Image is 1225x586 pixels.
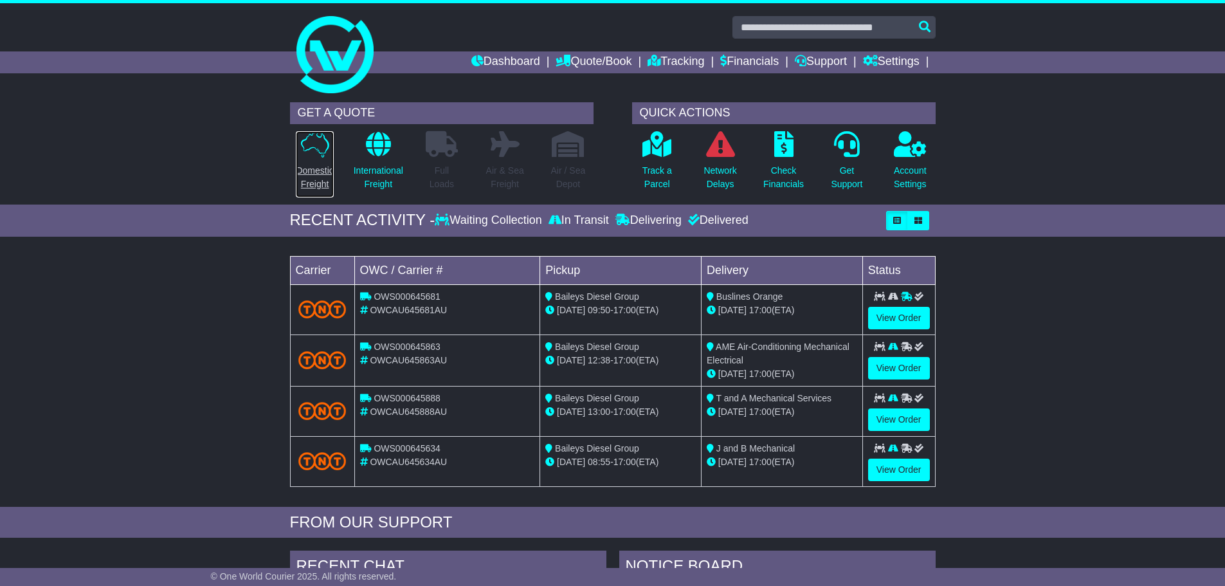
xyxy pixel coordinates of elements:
[298,452,347,470] img: TNT_Domestic.png
[540,256,702,284] td: Pickup
[370,305,447,315] span: OWCAU645681AU
[716,291,783,302] span: Buslines Orange
[632,102,936,124] div: QUICK ACTIONS
[707,342,849,365] span: AME Air-Conditioning Mechanical Electrical
[374,393,440,403] span: OWS000645888
[556,51,631,73] a: Quote/Book
[211,571,397,581] span: © One World Courier 2025. All rights reserved.
[557,355,585,365] span: [DATE]
[613,355,636,365] span: 17:00
[557,305,585,315] span: [DATE]
[353,131,404,198] a: InternationalFreight
[707,405,857,419] div: (ETA)
[370,407,447,417] span: OWCAU645888AU
[707,304,857,317] div: (ETA)
[354,164,403,191] p: International Freight
[435,214,545,228] div: Waiting Collection
[551,164,586,191] p: Air / Sea Depot
[718,305,747,315] span: [DATE]
[718,407,747,417] span: [DATE]
[588,305,610,315] span: 09:50
[555,342,639,352] span: Baileys Diesel Group
[613,305,636,315] span: 17:00
[295,131,334,198] a: DomesticFreight
[863,51,920,73] a: Settings
[557,407,585,417] span: [DATE]
[555,291,639,302] span: Baileys Diesel Group
[374,443,440,453] span: OWS000645634
[718,457,747,467] span: [DATE]
[471,51,540,73] a: Dashboard
[290,211,435,230] div: RECENT ACTIVITY -
[290,256,354,284] td: Carrier
[893,131,927,198] a: AccountSettings
[426,164,458,191] p: Full Loads
[588,457,610,467] span: 08:55
[830,131,863,198] a: GetSupport
[298,300,347,318] img: TNT_Domestic.png
[588,355,610,365] span: 12:38
[613,457,636,467] span: 17:00
[612,214,685,228] div: Delivering
[296,164,333,191] p: Domestic Freight
[545,214,612,228] div: In Transit
[370,457,447,467] span: OWCAU645634AU
[701,256,862,284] td: Delivery
[707,367,857,381] div: (ETA)
[642,164,672,191] p: Track a Parcel
[290,551,606,585] div: RECENT CHAT
[555,393,639,403] span: Baileys Diesel Group
[298,402,347,419] img: TNT_Domestic.png
[868,408,930,431] a: View Order
[290,513,936,532] div: FROM OUR SUPPORT
[374,342,440,352] span: OWS000645863
[868,307,930,329] a: View Order
[545,455,696,469] div: - (ETA)
[555,443,639,453] span: Baileys Diesel Group
[298,351,347,369] img: TNT_Domestic.png
[703,131,737,198] a: NetworkDelays
[545,304,696,317] div: - (ETA)
[795,51,847,73] a: Support
[290,102,594,124] div: GET A QUOTE
[894,164,927,191] p: Account Settings
[868,459,930,481] a: View Order
[831,164,862,191] p: Get Support
[862,256,935,284] td: Status
[749,407,772,417] span: 17:00
[720,51,779,73] a: Financials
[763,131,804,198] a: CheckFinancials
[685,214,749,228] div: Delivered
[545,405,696,419] div: - (ETA)
[868,357,930,380] a: View Order
[718,369,747,379] span: [DATE]
[557,457,585,467] span: [DATE]
[648,51,704,73] a: Tracking
[545,354,696,367] div: - (ETA)
[716,443,795,453] span: J and B Mechanical
[642,131,673,198] a: Track aParcel
[354,256,540,284] td: OWC / Carrier #
[619,551,936,585] div: NOTICE BOARD
[749,457,772,467] span: 17:00
[749,305,772,315] span: 17:00
[588,407,610,417] span: 13:00
[749,369,772,379] span: 17:00
[716,393,832,403] span: T and A Mechanical Services
[486,164,524,191] p: Air & Sea Freight
[703,164,736,191] p: Network Delays
[374,291,440,302] span: OWS000645681
[763,164,804,191] p: Check Financials
[370,355,447,365] span: OWCAU645863AU
[613,407,636,417] span: 17:00
[707,455,857,469] div: (ETA)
